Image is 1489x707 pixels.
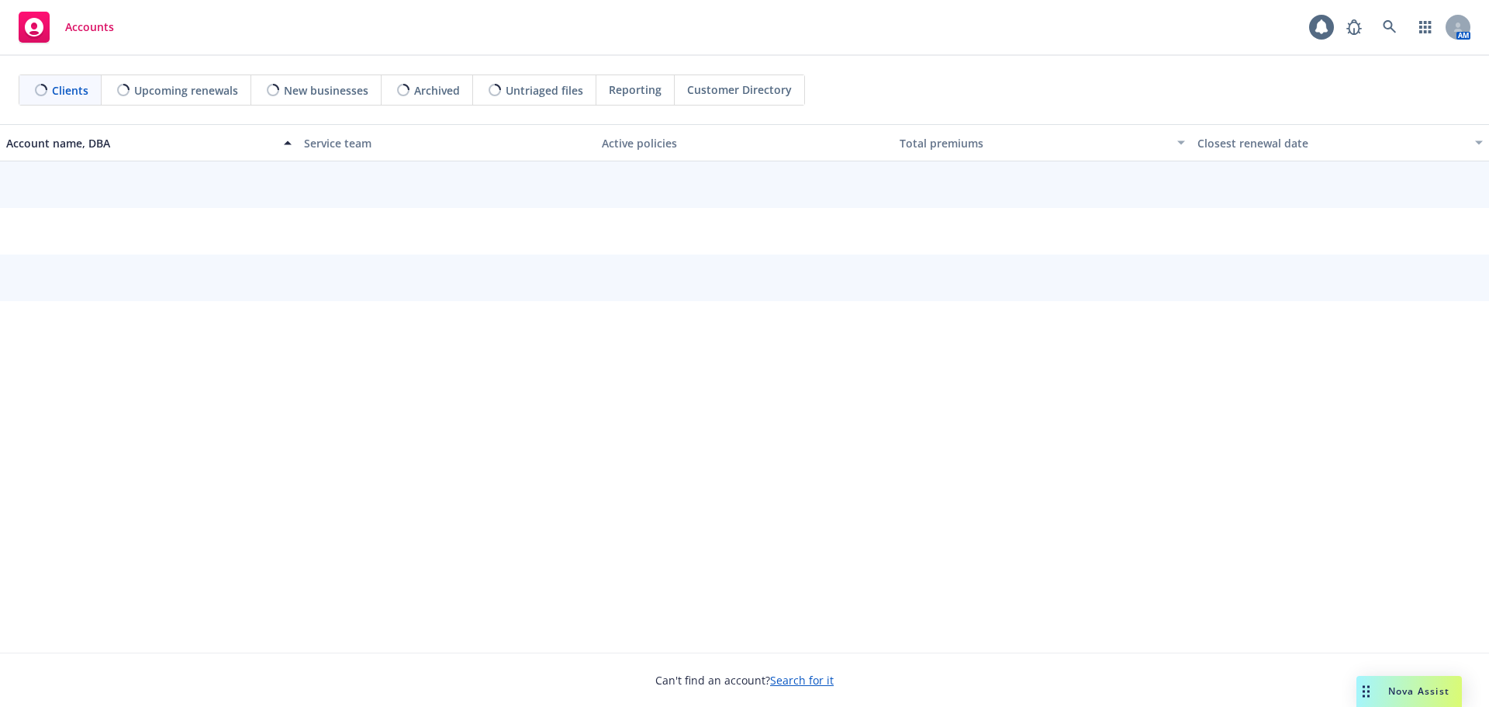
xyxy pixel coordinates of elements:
span: Clients [52,82,88,99]
span: Can't find an account? [655,672,834,688]
span: Untriaged files [506,82,583,99]
span: Accounts [65,21,114,33]
span: Reporting [609,81,662,98]
a: Report a Bug [1339,12,1370,43]
button: Service team [298,124,596,161]
div: Drag to move [1356,676,1376,707]
div: Account name, DBA [6,135,275,151]
span: Upcoming renewals [134,82,238,99]
div: Service team [304,135,589,151]
a: Switch app [1410,12,1441,43]
button: Active policies [596,124,893,161]
div: Closest renewal date [1197,135,1466,151]
a: Search [1374,12,1405,43]
a: Search for it [770,673,834,688]
button: Closest renewal date [1191,124,1489,161]
span: Nova Assist [1388,684,1449,698]
div: Total premiums [900,135,1168,151]
span: Customer Directory [687,81,792,98]
div: Active policies [602,135,887,151]
span: New businesses [284,82,368,99]
span: Archived [414,82,460,99]
a: Accounts [12,5,120,49]
button: Nova Assist [1356,676,1462,707]
button: Total premiums [893,124,1191,161]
